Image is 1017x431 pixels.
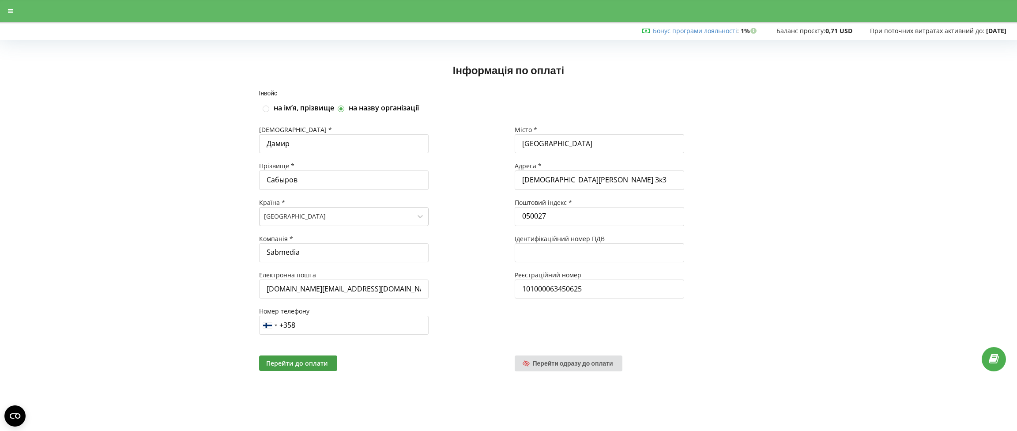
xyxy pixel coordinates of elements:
span: Ідентифікаційний номер ПДВ [515,234,605,243]
span: Баланс проєкту: [776,26,825,35]
span: Компанія * [259,234,293,243]
span: Місто * [515,125,537,134]
label: на імʼя, прізвище [274,103,334,113]
span: Реєстраційний номер [515,271,581,279]
button: Перейти до оплати [259,355,337,371]
span: Адреса * [515,162,542,170]
span: Прізвище * [259,162,294,170]
span: Поштовий індекс * [515,198,572,207]
span: При поточних витратах активний до: [870,26,984,35]
span: Номер телефону [259,307,309,315]
strong: 1% [741,26,759,35]
span: Інформація по оплаті [453,64,564,76]
span: Інвойс [259,89,278,97]
div: Telephone country code [260,316,280,334]
a: Бонус програми лояльності [653,26,737,35]
span: Перейти до оплати [266,359,328,367]
span: Електронна пошта [259,271,316,279]
label: на назву організації [349,103,419,113]
span: Перейти одразу до оплати [533,359,613,367]
strong: [DATE] [986,26,1006,35]
span: : [653,26,739,35]
span: [DEMOGRAPHIC_DATA] * [259,125,332,134]
button: Open CMP widget [4,405,26,427]
span: Країна * [259,198,285,207]
strong: 0,71 USD [825,26,852,35]
a: Перейти одразу до оплати [515,355,622,371]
